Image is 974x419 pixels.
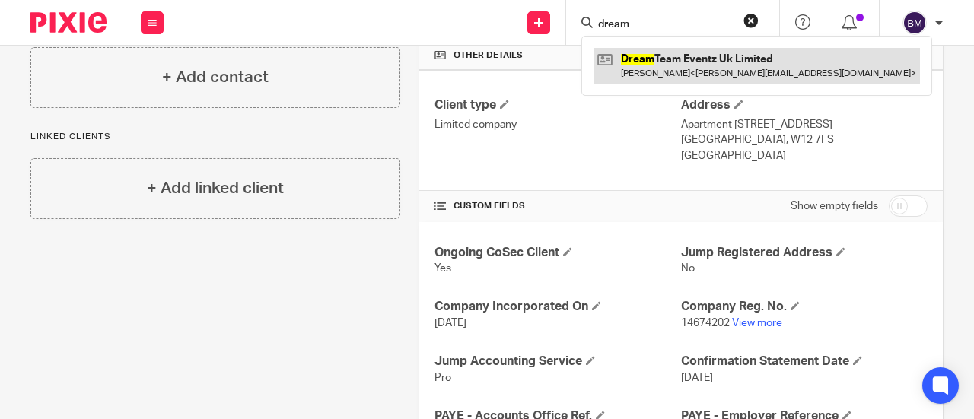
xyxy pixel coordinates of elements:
h4: Jump Accounting Service [434,354,681,370]
p: [GEOGRAPHIC_DATA], W12 7FS [681,132,928,148]
span: No [681,263,695,274]
span: [DATE] [434,318,466,329]
p: Linked clients [30,131,400,143]
h4: Jump Registered Address [681,245,928,261]
span: [DATE] [681,373,713,383]
p: Limited company [434,117,681,132]
label: Show empty fields [791,198,878,214]
p: [GEOGRAPHIC_DATA] [681,148,928,163]
h4: Confirmation Statement Date [681,354,928,370]
h4: Company Incorporated On [434,299,681,315]
h4: Client type [434,97,681,113]
input: Search [597,18,734,32]
span: 14674202 [681,318,730,329]
p: Apartment [STREET_ADDRESS] [681,117,928,132]
button: Clear [743,13,759,28]
h4: Ongoing CoSec Client [434,245,681,261]
h4: + Add linked client [147,176,284,200]
h4: CUSTOM FIELDS [434,200,681,212]
a: View more [732,318,782,329]
h4: Address [681,97,928,113]
span: Yes [434,263,451,274]
h4: Company Reg. No. [681,299,928,315]
img: Pixie [30,12,107,33]
img: svg%3E [902,11,927,35]
span: Other details [454,49,523,62]
span: Pro [434,373,451,383]
h4: + Add contact [162,65,269,89]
